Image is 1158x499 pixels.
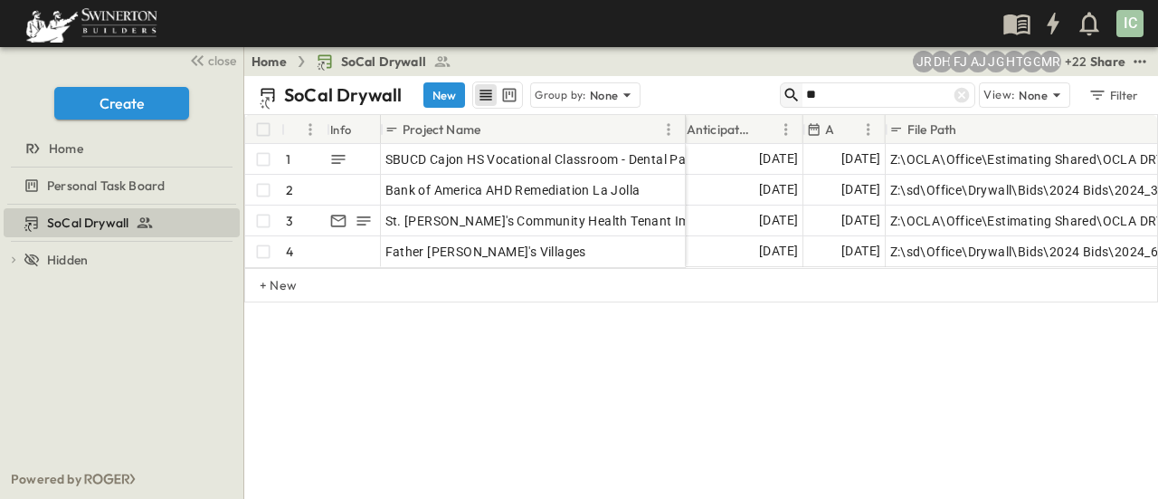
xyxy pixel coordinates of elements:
[1129,51,1151,72] button: test
[858,119,879,140] button: Menu
[498,84,520,106] button: kanban view
[316,53,451,71] a: SoCal Drywall
[1003,51,1025,72] div: Haaris Tahmas (haaris.tahmas@swinerton.com)
[4,173,236,198] a: Personal Task Board
[913,51,935,72] div: Joshua Russell (joshua.russell@swinerton.com)
[289,120,308,139] button: Sort
[286,243,293,261] p: 4
[182,47,240,72] button: close
[286,181,293,199] p: 2
[841,210,880,231] span: [DATE]
[22,5,161,43] img: 6c363589ada0b36f064d841b69d3a419a338230e66bb0a533688fa5cc3e9e735.png
[535,86,586,104] p: Group by:
[983,85,1015,105] p: View:
[47,177,165,195] span: Personal Task Board
[841,179,880,200] span: [DATE]
[841,149,880,169] span: [DATE]
[687,120,752,139] p: Anticipated Start
[1115,8,1145,39] button: IC
[1087,85,1139,105] div: Filter
[759,241,798,262] span: [DATE]
[4,171,240,200] div: Personal Task Boardtest
[755,120,775,139] button: Sort
[385,212,755,230] span: St. [PERSON_NAME]'s Community Health Tenant Improvement
[385,243,586,261] span: Father [PERSON_NAME]'s Villages
[208,52,236,70] span: close
[286,212,293,230] p: 3
[472,82,523,109] div: table view
[949,51,971,72] div: Francisco J. Sanchez (frsanchez@swinerton.com)
[931,51,953,72] div: Daryll Hayward (daryll.hayward@swinerton.com)
[775,119,797,140] button: Menu
[260,276,271,294] p: + New
[1065,53,1083,71] p: + 22
[403,120,480,139] p: Project Name
[838,120,858,139] button: Sort
[1081,82,1144,108] button: Filter
[907,120,957,139] p: File Path
[1021,51,1043,72] div: Gerrad Gerber (gerrad.gerber@swinerton.com)
[423,82,465,108] button: New
[590,86,619,104] p: None
[330,104,352,155] div: Info
[4,210,236,235] a: SoCal Drywall
[825,120,834,139] p: Anticipated Finish
[341,53,426,71] span: SoCal Drywall
[49,139,83,158] span: Home
[759,149,798,169] span: [DATE]
[484,120,504,139] button: Sort
[327,115,381,144] div: Info
[252,53,287,71] a: Home
[841,241,880,262] span: [DATE]
[985,51,1007,72] div: Jorge Garcia (jorgarcia@swinerton.com)
[252,53,462,71] nav: breadcrumbs
[1090,53,1125,71] div: Share
[47,251,88,269] span: Hidden
[47,214,128,232] span: SoCal Drywall
[1019,86,1048,104] p: None
[54,87,189,120] button: Create
[658,119,679,140] button: Menu
[759,179,798,200] span: [DATE]
[967,51,989,72] div: Anthony Jimenez (anthony.jimenez@swinerton.com)
[299,119,321,140] button: Menu
[960,120,980,139] button: Sort
[1039,51,1061,72] div: Meghana Raj (meghana.raj@swinerton.com)
[284,82,402,108] p: SoCal Drywall
[385,150,724,168] span: SBUCD Cajon HS Vocational Classroom - Dental Pathway
[286,150,290,168] p: 1
[385,181,641,199] span: Bank of America AHD Remediation La Jolla
[4,136,236,161] a: Home
[759,210,798,231] span: [DATE]
[281,115,327,144] div: #
[4,208,240,237] div: SoCal Drywalltest
[475,84,497,106] button: row view
[1116,10,1144,37] div: IC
